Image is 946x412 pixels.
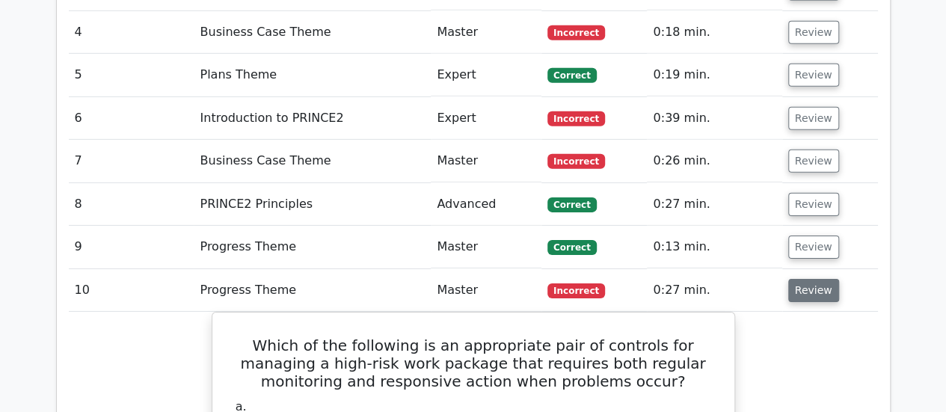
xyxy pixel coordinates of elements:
button: Review [788,64,839,87]
td: Master [431,226,541,268]
td: 0:26 min. [647,140,781,182]
span: Correct [547,197,596,212]
td: Master [431,140,541,182]
td: 4 [69,11,194,54]
td: Plans Theme [194,54,431,96]
button: Review [788,21,839,44]
td: 6 [69,97,194,140]
td: PRINCE2 Principles [194,183,431,226]
span: Incorrect [547,25,605,40]
button: Review [788,193,839,216]
td: 5 [69,54,194,96]
td: 0:27 min. [647,183,781,226]
span: Incorrect [547,154,605,169]
span: Correct [547,240,596,255]
span: Incorrect [547,111,605,126]
span: Correct [547,68,596,83]
td: Progress Theme [194,226,431,268]
td: Master [431,11,541,54]
td: 10 [69,269,194,312]
button: Review [788,107,839,130]
td: Expert [431,54,541,96]
td: Business Case Theme [194,140,431,182]
td: Progress Theme [194,269,431,312]
button: Review [788,236,839,259]
td: 0:18 min. [647,11,781,54]
td: Business Case Theme [194,11,431,54]
span: Incorrect [547,283,605,298]
button: Review [788,150,839,173]
h5: Which of the following is an appropriate pair of controls for managing a high-risk work package t... [230,336,716,390]
td: Introduction to PRINCE2 [194,97,431,140]
td: 7 [69,140,194,182]
td: 0:39 min. [647,97,781,140]
td: 8 [69,183,194,226]
td: Expert [431,97,541,140]
button: Review [788,279,839,302]
td: Advanced [431,183,541,226]
td: 0:27 min. [647,269,781,312]
td: 9 [69,226,194,268]
td: 0:19 min. [647,54,781,96]
td: 0:13 min. [647,226,781,268]
td: Master [431,269,541,312]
